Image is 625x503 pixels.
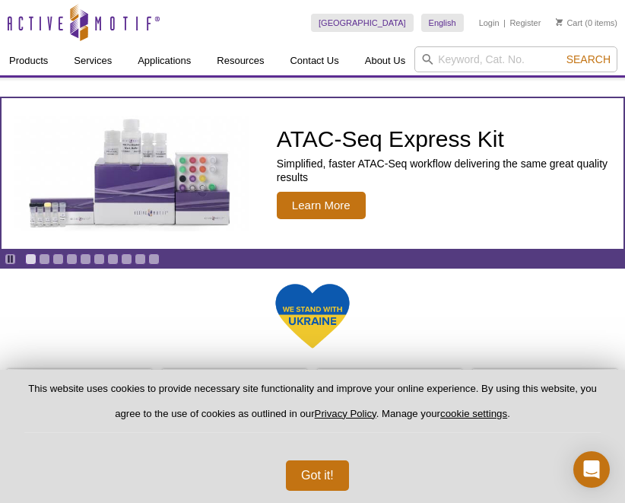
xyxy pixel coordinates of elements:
[128,46,200,75] a: Applications
[52,253,64,265] a: Go to slide 3
[556,18,582,28] a: Cart
[24,382,601,433] p: This website uses cookies to provide necessary site functionality and improve your online experie...
[503,14,506,32] li: |
[414,46,617,72] input: Keyword, Cat. No.
[25,253,36,265] a: Go to slide 1
[566,53,611,65] span: Search
[39,253,50,265] a: Go to slide 2
[80,253,91,265] a: Go to slide 5
[94,253,105,265] a: Go to slide 6
[311,14,414,32] a: [GEOGRAPHIC_DATA]
[573,451,610,488] div: Open Intercom Messenger
[556,14,617,32] li: (0 items)
[562,53,615,66] button: Search
[121,253,132,265] a: Go to slide 8
[356,46,414,75] a: About Us
[440,408,507,419] button: cookie settings
[208,46,273,75] a: Resources
[281,46,347,75] a: Contact Us
[2,98,623,249] article: ATAC-Seq Express Kit
[2,98,623,249] a: ATAC-Seq Express Kit ATAC-Seq Express Kit Simplified, faster ATAC-Seq workflow delivering the sam...
[135,253,146,265] a: Go to slide 9
[509,18,541,28] a: Register
[277,192,366,219] span: Learn More
[148,253,160,265] a: Go to slide 10
[6,116,257,231] img: ATAC-Seq Express Kit
[421,14,464,32] a: English
[274,282,351,350] img: We Stand With Ukraine
[556,18,563,26] img: Your Cart
[277,128,616,151] h2: ATAC-Seq Express Kit
[107,253,119,265] a: Go to slide 7
[66,253,78,265] a: Go to slide 4
[315,408,376,419] a: Privacy Policy
[479,18,500,28] a: Login
[65,46,121,75] a: Services
[277,157,616,184] p: Simplified, faster ATAC-Seq workflow delivering the same great quality results
[286,460,349,491] button: Got it!
[5,253,16,265] a: Toggle autoplay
